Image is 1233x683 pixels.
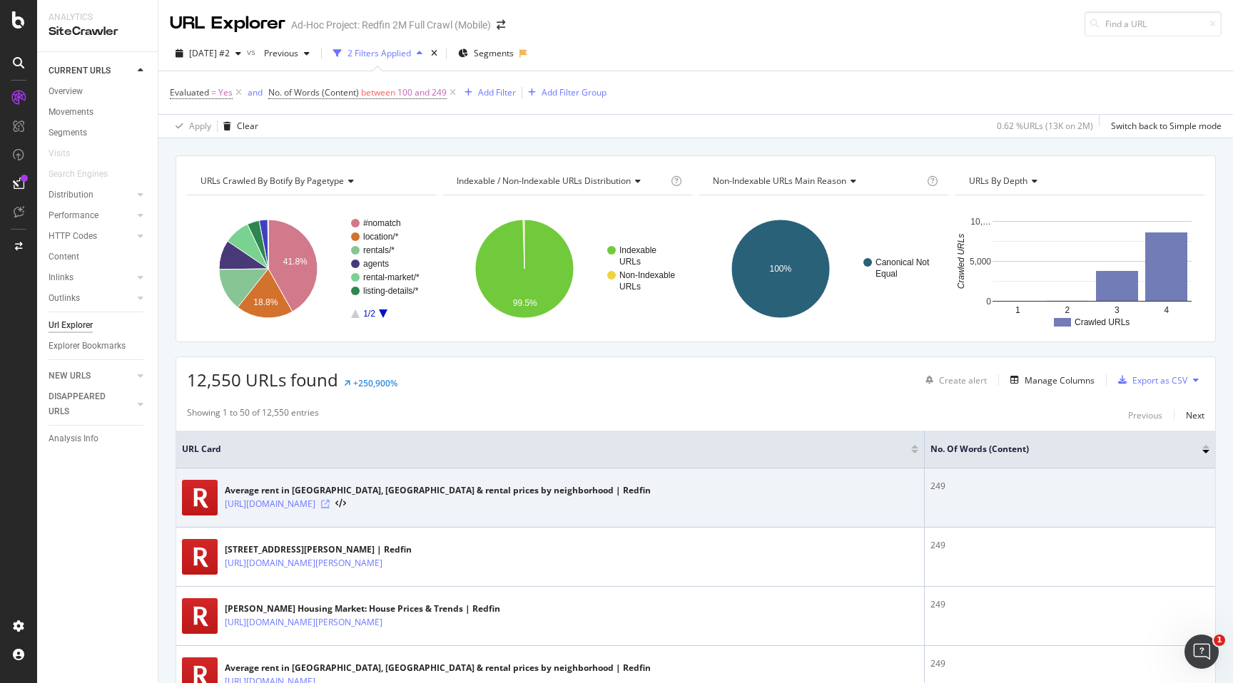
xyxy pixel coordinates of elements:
span: Yes [218,83,233,103]
a: CURRENT URLS [49,63,133,78]
text: location/* [363,232,399,242]
img: main image [182,598,218,634]
img: main image [182,539,218,575]
button: Export as CSV [1112,369,1187,391]
a: [URL][DOMAIN_NAME][PERSON_NAME] [225,615,382,630]
div: Average rent in [GEOGRAPHIC_DATA], [GEOGRAPHIC_DATA] & rental prices by neighborhood | Redfin [225,484,651,497]
text: rental-market/* [363,272,420,282]
div: 0.62 % URLs ( 13K on 2M ) [997,120,1093,132]
text: #nomatch [363,218,401,228]
input: Find a URL [1085,11,1222,36]
div: Inlinks [49,270,73,285]
a: Overview [49,84,148,99]
span: vs [247,46,258,58]
div: Switch back to Simple mode [1111,120,1222,132]
span: URL Card [182,443,908,456]
a: Content [49,250,148,265]
a: NEW URLS [49,369,133,384]
div: Analysis Info [49,431,98,446]
a: Movements [49,105,148,120]
div: Create alert [939,374,987,386]
div: Url Explorer [49,318,93,333]
div: Search Engines [49,167,108,182]
span: No. of Words (Content) [930,443,1181,456]
div: Visits [49,146,70,161]
button: 2 Filters Applied [328,42,428,65]
button: Segments [452,42,519,65]
a: Outlinks [49,291,133,306]
button: Clear [218,115,258,138]
svg: A chart. [699,207,948,331]
div: Ad-Hoc Project: Redfin 2M Full Crawl (Mobile) [291,18,491,32]
div: Distribution [49,188,93,202]
button: Add Filter Group [522,84,607,101]
span: URLs by Depth [969,175,1027,187]
text: 10,… [970,217,991,227]
text: Crawled URLs [1075,317,1130,327]
text: 3 [1115,305,1120,315]
div: Manage Columns [1025,374,1095,386]
text: 41.8% [283,257,308,267]
span: 2025 Aug. 22nd #2 [189,47,230,59]
a: Search Engines [49,167,122,182]
div: Add Filter [478,86,516,98]
text: 18.8% [253,297,278,307]
a: DISAPPEARED URLS [49,389,133,419]
button: Next [1186,406,1204,423]
span: Non-Indexable URLs Main Reason [713,175,846,187]
a: [URL][DOMAIN_NAME] [225,497,315,511]
span: 100 and 249 [397,83,447,103]
text: URLs [619,257,641,267]
span: Evaluated [170,86,209,98]
span: No. of Words (Content) [268,86,359,98]
text: 1 [1015,305,1020,315]
span: Indexable / Non-Indexable URLs distribution [457,175,631,187]
div: A chart. [443,207,692,331]
div: Content [49,250,79,265]
div: arrow-right-arrow-left [497,20,505,30]
div: 2 Filters Applied [347,47,411,59]
span: Previous [258,47,298,59]
div: DISAPPEARED URLS [49,389,121,419]
a: Explorer Bookmarks [49,339,148,354]
button: Previous [1128,406,1162,423]
a: Distribution [49,188,133,202]
a: Url Explorer [49,318,148,333]
h4: URLs by Depth [966,170,1192,192]
a: Inlinks [49,270,133,285]
a: [URL][DOMAIN_NAME][PERSON_NAME] [225,556,382,570]
div: A chart. [187,207,436,331]
iframe: Intercom live chat [1184,635,1219,669]
div: Average rent in [GEOGRAPHIC_DATA], [GEOGRAPHIC_DATA] & rental prices by neighborhood | Redfin [225,662,651,674]
button: Create alert [920,369,987,391]
button: Switch back to Simple mode [1105,115,1222,138]
div: Add Filter Group [542,86,607,98]
a: Segments [49,125,148,140]
div: times [428,46,440,61]
button: Manage Columns [1005,371,1095,389]
div: Previous [1128,409,1162,421]
div: NEW URLS [49,369,91,384]
a: Analysis Info [49,431,148,446]
div: Explorer Bookmarks [49,339,126,354]
button: Add Filter [459,84,516,101]
text: 4 [1164,305,1169,315]
a: Visits [49,146,84,161]
svg: A chart. [955,207,1204,331]
text: 0 [986,297,991,307]
div: Apply [189,120,211,132]
span: Segments [474,47,514,59]
h4: URLs Crawled By Botify By pagetype [198,170,423,192]
span: 1 [1214,635,1225,646]
div: [PERSON_NAME] Housing Market: House Prices & Trends | Redfin [225,602,500,615]
text: 5,000 [970,257,991,267]
img: main image [182,480,218,515]
text: rentals/* [363,245,395,255]
span: between [361,86,395,98]
div: Clear [237,120,258,132]
text: 100% [770,264,792,274]
text: URLs [619,282,641,292]
div: CURRENT URLS [49,63,111,78]
text: Canonical Not [876,257,930,267]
